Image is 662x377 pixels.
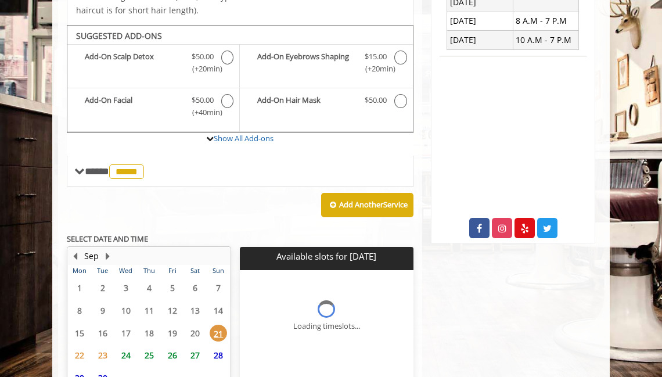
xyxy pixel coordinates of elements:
[117,347,135,364] span: 24
[246,94,406,111] label: Add-On Hair Mask
[207,344,230,367] td: Select day28
[192,51,214,63] span: $50.00
[363,63,388,75] span: (+20min )
[71,347,88,364] span: 22
[513,12,578,30] td: 8 A.M - 7 P.M
[513,31,578,49] td: 10 A.M - 7 P.M
[84,250,99,263] button: Sep
[207,322,230,344] td: Select day21
[70,250,80,263] button: Previous Month
[114,265,138,277] th: Wed
[91,344,114,367] td: Select day23
[257,51,357,75] b: Add-On Eyebrows Shaping
[161,265,184,277] th: Fri
[190,106,215,119] span: (+40min )
[76,30,162,41] b: SUGGESTED ADD-ONS
[246,51,406,78] label: Add-On Eyebrows Shaping
[339,199,408,210] b: Add Another Service
[138,344,161,367] td: Select day25
[184,344,207,367] td: Select day27
[257,94,357,108] b: Add-On Hair Mask
[210,325,227,342] span: 21
[67,25,413,133] div: The Made Man Haircut And Beard Trim Add-onS
[68,344,91,367] td: Select day22
[67,234,148,244] b: SELECT DATE AND TIME
[214,133,274,143] a: Show All Add-ons
[85,94,184,119] b: Add-On Facial
[94,347,111,364] span: 23
[321,193,413,217] button: Add AnotherService
[161,344,184,367] td: Select day26
[447,31,513,49] td: [DATE]
[138,265,161,277] th: Thu
[91,265,114,277] th: Tue
[103,250,112,263] button: Next Month
[192,94,214,106] span: $50.00
[447,12,513,30] td: [DATE]
[73,51,233,78] label: Add-On Scalp Detox
[244,252,408,261] p: Available slots for [DATE]
[210,347,227,364] span: 28
[73,94,233,121] label: Add-On Facial
[186,347,204,364] span: 27
[68,265,91,277] th: Mon
[184,265,207,277] th: Sat
[141,347,158,364] span: 25
[114,344,138,367] td: Select day24
[85,51,184,75] b: Add-On Scalp Detox
[365,94,387,106] span: $50.00
[207,265,230,277] th: Sun
[293,320,360,332] div: Loading timeslots...
[164,347,181,364] span: 26
[365,51,387,63] span: $15.00
[190,63,215,75] span: (+20min )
